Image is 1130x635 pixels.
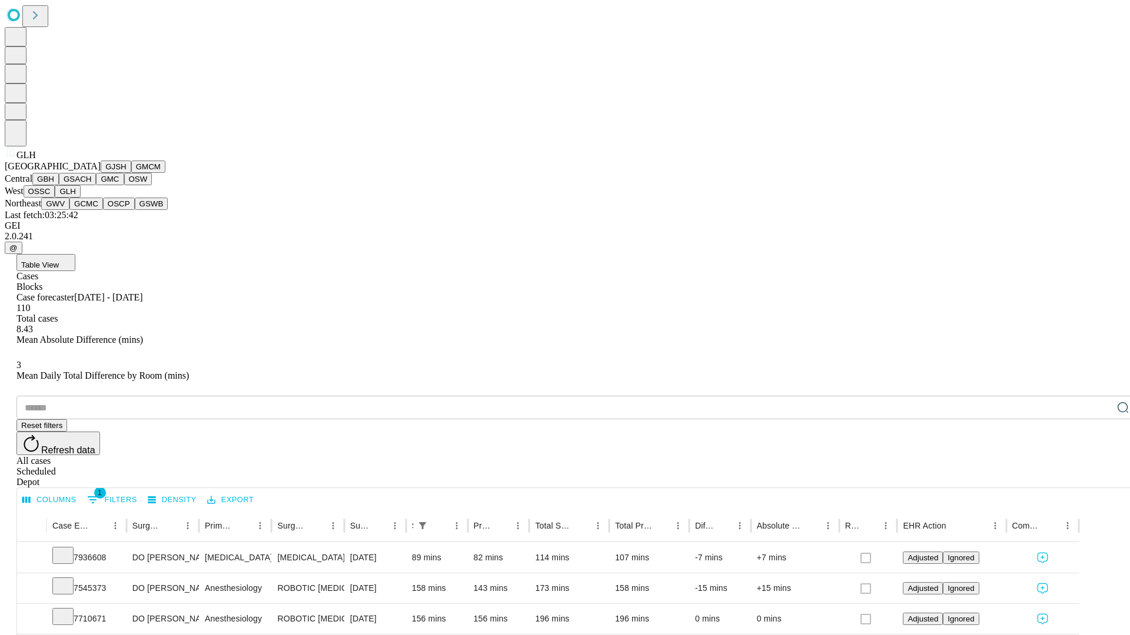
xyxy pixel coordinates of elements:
[903,582,943,594] button: Adjusted
[1043,517,1059,534] button: Sort
[387,517,403,534] button: Menu
[5,210,78,220] span: Last fetch: 03:25:42
[205,573,265,603] div: Anesthesiology
[277,543,338,573] div: [MEDICAL_DATA]
[325,517,341,534] button: Menu
[903,552,943,564] button: Adjusted
[908,614,938,623] span: Adjusted
[695,543,745,573] div: -7 mins
[5,231,1125,242] div: 2.0.241
[350,573,400,603] div: [DATE]
[69,198,103,210] button: GCMC
[16,292,74,302] span: Case forecaster
[535,543,603,573] div: 114 mins
[820,517,836,534] button: Menu
[414,517,431,534] div: 1 active filter
[948,614,974,623] span: Ignored
[52,543,121,573] div: 7936608
[695,573,745,603] div: -15 mins
[908,584,938,593] span: Adjusted
[757,521,802,530] div: Absolute Difference
[412,604,462,634] div: 156 mins
[943,582,979,594] button: Ignored
[204,491,257,509] button: Export
[23,609,41,630] button: Expand
[16,360,21,370] span: 3
[5,220,1125,231] div: GEI
[535,521,572,530] div: Total Scheduled Duration
[903,613,943,625] button: Adjusted
[987,517,1003,534] button: Menu
[350,604,400,634] div: [DATE]
[757,573,833,603] div: +15 mins
[16,370,189,380] span: Mean Daily Total Difference by Room (mins)
[474,543,524,573] div: 82 mins
[448,517,465,534] button: Menu
[350,521,369,530] div: Surgery Date
[573,517,590,534] button: Sort
[1012,521,1042,530] div: Comments
[101,161,131,173] button: GJSH
[16,419,67,432] button: Reset filters
[91,517,107,534] button: Sort
[52,604,121,634] div: 7710671
[277,521,307,530] div: Surgery Name
[131,161,165,173] button: GMCM
[5,161,101,171] span: [GEOGRAPHIC_DATA]
[432,517,448,534] button: Sort
[23,579,41,599] button: Expand
[412,573,462,603] div: 158 mins
[535,604,603,634] div: 196 mins
[16,313,58,323] span: Total cases
[510,517,526,534] button: Menu
[41,198,69,210] button: GWV
[474,604,524,634] div: 156 mins
[732,517,748,534] button: Menu
[132,604,193,634] div: DO [PERSON_NAME] [PERSON_NAME] Do
[21,260,59,269] span: Table View
[5,242,22,254] button: @
[132,521,162,530] div: Surgeon Name
[24,185,55,198] button: OSSC
[845,521,860,530] div: Resolved in EHR
[132,543,193,573] div: DO [PERSON_NAME] Do
[16,150,36,160] span: GLH
[180,517,196,534] button: Menu
[412,521,413,530] div: Scheduled In Room Duration
[948,584,974,593] span: Ignored
[96,173,124,185] button: GMC
[94,487,106,499] span: 1
[908,553,938,562] span: Adjusted
[861,517,878,534] button: Sort
[23,548,41,569] button: Expand
[615,521,652,530] div: Total Predicted Duration
[615,604,683,634] div: 196 mins
[124,173,152,185] button: OSW
[474,521,493,530] div: Predicted In Room Duration
[16,432,100,455] button: Refresh data
[16,303,30,313] span: 110
[412,543,462,573] div: 89 mins
[414,517,431,534] button: Show filters
[9,243,18,252] span: @
[695,604,745,634] div: 0 mins
[52,521,89,530] div: Case Epic Id
[615,573,683,603] div: 158 mins
[252,517,268,534] button: Menu
[943,552,979,564] button: Ignored
[948,517,964,534] button: Sort
[803,517,820,534] button: Sort
[370,517,387,534] button: Sort
[107,517,124,534] button: Menu
[16,335,143,345] span: Mean Absolute Difference (mins)
[103,198,135,210] button: OSCP
[308,517,325,534] button: Sort
[5,173,32,183] span: Central
[474,573,524,603] div: 143 mins
[32,173,59,185] button: GBH
[903,521,946,530] div: EHR Action
[59,173,96,185] button: GSACH
[52,573,121,603] div: 7545373
[948,553,974,562] span: Ignored
[19,491,79,509] button: Select columns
